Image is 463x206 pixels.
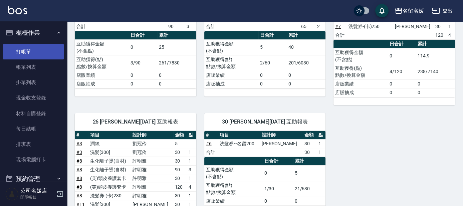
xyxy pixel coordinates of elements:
td: 店販業績 [204,197,263,205]
td: 0 [388,79,416,88]
button: save [375,4,389,17]
span: 26 [PERSON_NAME][DATE] 互助報表 [83,119,188,125]
th: 設計師 [131,131,173,140]
td: 30 [173,148,187,157]
a: 現金收支登錄 [3,90,64,106]
a: 帳單列表 [3,59,64,75]
td: 3 [185,22,196,31]
td: 洗髮券-(卡)230 [88,191,131,200]
td: 互助獲得金額 (不含點) [204,39,258,55]
td: 2/60 [258,55,287,71]
th: 日合計 [129,31,157,40]
td: 0 [388,48,416,64]
td: 21/630 [293,181,326,197]
h5: 公司名媛店 [20,188,54,194]
td: 4 [447,31,455,39]
td: 店販業績 [75,71,129,79]
td: 互助獲得金額 (不含點) [204,165,263,181]
th: 累計 [293,157,326,166]
td: 30 [173,157,187,165]
td: 洗髮券-(卡)250 [347,22,393,31]
td: 許明雅 [131,191,173,200]
a: 材料自購登錄 [3,106,64,121]
td: 25 [157,39,196,55]
td: 互助獲得(點) 點數/換算金額 [204,181,263,197]
td: 114.9 [416,48,455,64]
td: 30 [434,22,447,31]
td: 許明雅 [131,157,173,165]
td: 0 [416,79,455,88]
th: # [204,131,218,140]
td: 1 [317,139,325,148]
a: 排班表 [3,137,64,152]
td: 互助獲得(點) 點數/換算金額 [75,55,129,71]
td: 1 [317,148,325,157]
td: 0 [258,71,287,79]
a: #7 [335,24,341,29]
td: 0 [263,165,293,181]
td: 3/90 [129,55,157,71]
td: 1 [187,174,196,183]
td: 潤絲 [88,139,131,148]
td: 0 [293,197,326,205]
th: 項目 [218,131,260,140]
td: 4 [187,183,196,191]
td: 店販抽成 [75,79,129,88]
td: 261/7830 [157,55,196,71]
table: a dense table [75,31,196,88]
th: 日合計 [258,31,287,40]
td: 201/6030 [287,55,326,71]
td: 合計 [204,22,220,31]
td: 4/120 [388,64,416,79]
th: 金額 [173,131,187,140]
td: 65 [299,22,315,31]
td: (芙)頭皮養護套卡 [88,174,131,183]
td: 30 [173,191,187,200]
td: [PERSON_NAME] [260,139,303,148]
td: 互助獲得金額 (不含點) [75,39,129,55]
td: 店販抽成 [204,79,258,88]
td: 1 [187,148,196,157]
td: 30 [303,139,317,148]
td: 0 [263,197,293,205]
td: 1 [447,22,455,31]
th: 點 [187,131,196,140]
td: 0 [129,71,157,79]
td: 0 [129,39,157,55]
th: # [75,131,88,140]
td: 40 [287,39,326,55]
td: 互助獲得金額 (不含點) [333,48,388,64]
a: #3 [76,150,82,155]
td: 120 [434,31,447,39]
a: #8 [76,176,82,181]
td: [PERSON_NAME] [393,22,434,31]
td: 0 [157,79,196,88]
td: 0 [129,79,157,88]
p: 開單帳號 [20,194,54,200]
td: 店販業績 [333,79,388,88]
td: 30 [173,174,187,183]
td: 3 [187,165,196,174]
td: 5 [173,139,187,148]
th: 項目 [88,131,131,140]
td: 店販業績 [204,71,258,79]
td: 0 [287,79,326,88]
a: 掛單列表 [3,75,64,90]
a: 現場電腦打卡 [3,152,64,167]
table: a dense table [204,31,326,88]
td: 互助獲得(點) 點數/換算金額 [333,64,388,79]
td: 1 [187,157,196,165]
a: 每日結帳 [3,121,64,137]
td: 5 [293,165,326,181]
div: 名留名媛 [403,7,424,15]
td: 店販抽成 [333,88,388,97]
td: 許明雅 [131,174,173,183]
td: 238/7140 [416,64,455,79]
td: 0 [258,79,287,88]
table: a dense table [204,131,326,157]
a: #3 [76,141,82,146]
a: #8 [76,193,82,198]
a: #8 [76,184,82,190]
td: 0 [388,88,416,97]
th: 點 [317,131,325,140]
